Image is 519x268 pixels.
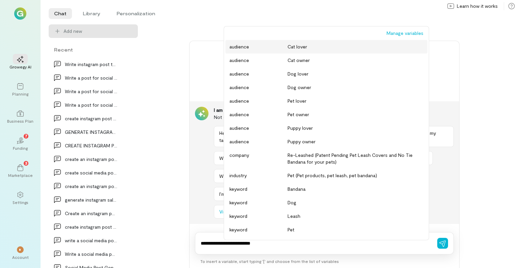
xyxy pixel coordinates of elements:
div: audience [229,43,288,50]
div: Cat owner [288,57,423,64]
div: generate instagram sales post for Dog owner for S… [65,196,118,203]
div: Marketplace [8,172,33,178]
div: audience [229,57,288,64]
div: audience [229,98,288,104]
div: Pet owner [288,111,423,118]
li: Library [77,8,106,19]
div: audience [229,111,288,118]
div: Pet [288,226,423,233]
div: Write a social media post launching Bunny floral… [65,250,118,257]
div: company [229,152,288,165]
div: Cat lover [288,43,423,50]
div: audience [229,70,288,77]
div: I am Growegy AI, your creative marketing collaborator. [214,107,454,114]
button: View more in Library [214,205,278,219]
div: Dog [288,199,423,206]
div: Leash [288,213,423,220]
div: create instagram post detailing our first vendor… [65,115,118,122]
div: write a social media post to engage followers wit… [65,237,118,244]
div: keyword [229,199,288,206]
div: audience [229,138,288,145]
a: Funding [8,132,32,156]
div: create social media post highlighting Bunny flora… [65,169,118,176]
div: audience [229,125,288,131]
div: Write a post for social media to generate interes… [65,74,118,81]
span: View more in Library [219,208,263,215]
span: Write a post for [219,155,253,161]
span: Add new [64,28,132,35]
div: create an instagram post after Re-Leashed (Patent… [65,183,118,190]
div: CREATE INSTAGRAM POST FOR Dog owner ANNOUNCING SP… [65,142,118,149]
a: Settings [8,186,32,210]
div: Write a post for social media to generate interes… [65,101,118,108]
button: Help me generate content ideas for my blog that are related toproduct or serviceand will attract ... [214,126,454,147]
div: Bandana [288,186,423,192]
button: Write a post forsocial mediato generate interest inproduct or service. Target isaudience. [214,151,433,165]
div: Re-Leashed (Patent Pending Pet Leash Covers and No Tie Bandana for your pets) [288,152,423,165]
div: keyword [229,186,288,192]
div: Recent [49,46,138,53]
div: Pet lover [288,98,423,104]
a: Business Plan [8,105,32,129]
li: Personalization [111,8,160,19]
button: Manage variables [382,28,427,39]
div: Business Plan [7,118,33,124]
div: audience [229,84,288,91]
div: keyword [229,226,288,233]
a: Planning [8,78,32,102]
div: Create an instagram post to highlight Spring bloo… [65,210,118,217]
div: Dog owner [288,84,423,91]
div: keyword [229,213,288,220]
span: Help me generate content ideas for my blog that are related to [219,130,354,136]
div: Funding [13,145,28,151]
div: industry [229,172,288,179]
div: Write a post for social media to generate interes… [65,88,118,95]
button: I’m writing a blog post forcompanyabouttopic. How should I structure the post? [214,187,411,201]
a: Growegy AI [8,50,32,75]
div: create instagram post for Dog owner Dog lover to… [65,223,118,230]
div: Account [12,254,29,260]
button: Write a cold outbound email to a prospective customer forproduct or service. [214,169,405,183]
div: GENERATE INSTAGRAM POST THANKING FOR SMALL BUSINE… [65,128,118,136]
span: 7 [25,133,27,139]
span: Learn how it works [457,3,498,9]
div: Dog lover [288,70,423,77]
a: Marketplace [8,159,32,183]
span: 3 [25,160,27,166]
div: Planning [12,91,28,97]
span: Write a cold outbound email to a prospective customer for [219,173,347,179]
div: To insert a variable, start typing ‘[’ and choose from the list of variables [195,254,454,268]
div: Pet (Pet products, pet leash, pet bandana) [288,172,423,179]
span: I’m writing a blog post for [219,191,274,197]
li: Chat [49,8,72,19]
div: Settings [13,200,28,205]
div: Puppy lover [288,125,423,131]
div: Puppy owner [288,138,423,145]
div: Growegy AI [9,64,31,69]
div: Write instagram post to get Dog owner excited abo… [65,61,118,68]
div: create an instagram post saying happy [DATE] and… [65,156,118,163]
div: Not sure where to start? You can try these prompts or write your own in the field below. [214,114,454,121]
div: *Account [8,241,32,265]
